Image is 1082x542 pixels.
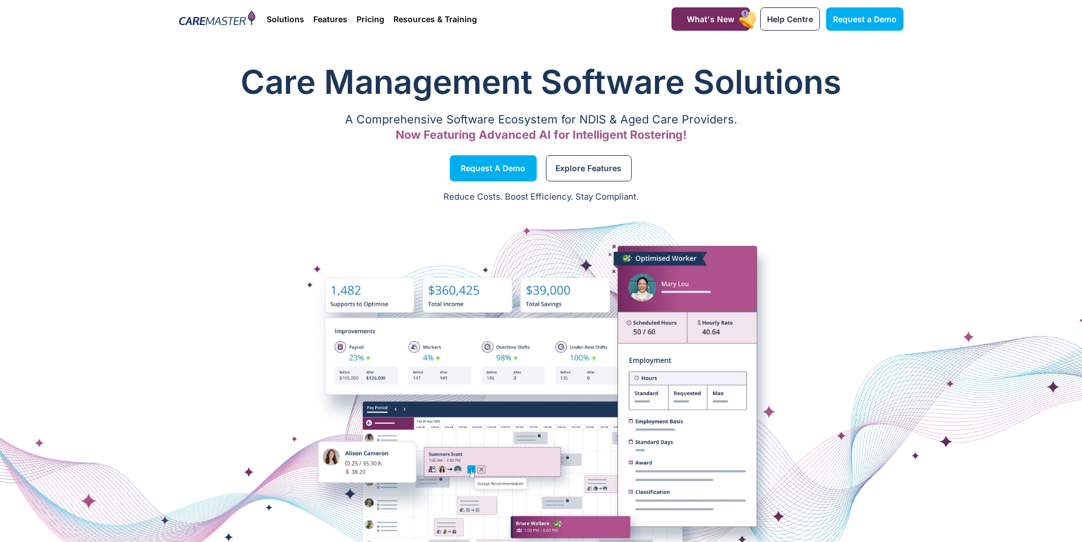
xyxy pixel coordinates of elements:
[179,116,903,123] p: A Comprehensive Software Ecosystem for NDIS & Aged Care Providers.
[555,166,621,171] span: Explore Features
[833,14,897,24] span: Request a Demo
[396,128,687,142] span: Now Featuring Advanced AI for Intelligent Rostering!
[179,59,903,105] h1: Care Management Software Solutions
[461,166,525,171] span: Request a Demo
[546,155,632,181] a: Explore Features
[671,7,750,31] a: What's New
[826,7,903,31] a: Request a Demo
[767,14,813,24] span: Help Centre
[179,11,256,28] img: CareMaster Logo
[7,191,1075,204] p: Reduce Costs. Boost Efficiency. Stay Compliant.
[687,14,735,24] span: What's New
[760,7,820,31] a: Help Centre
[450,155,537,181] a: Request a Demo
